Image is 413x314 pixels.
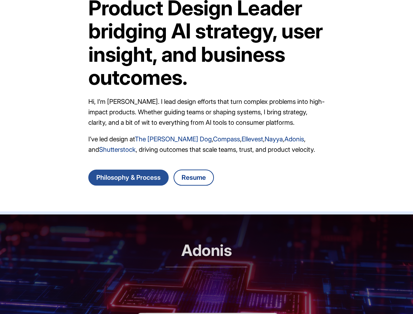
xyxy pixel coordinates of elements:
[166,241,248,268] h2: Adonis
[174,170,214,186] a: Download Danny Chang's resume as a PDF file
[99,146,136,153] a: Shutterstock
[88,134,325,155] p: I’ve led design at , , , , , and , driving outcomes that scale teams, trust, and product velocity.
[88,96,325,128] p: Hi, I’m [PERSON_NAME]. I lead design efforts that turn complex problems into high-impact products...
[265,135,283,143] a: Nayya
[135,135,212,143] a: The [PERSON_NAME] Dog
[284,135,304,143] a: Adonis
[242,135,263,143] a: Ellevest
[213,135,240,143] a: Compass
[88,170,169,186] a: Go to Danny Chang's design philosophy and process page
